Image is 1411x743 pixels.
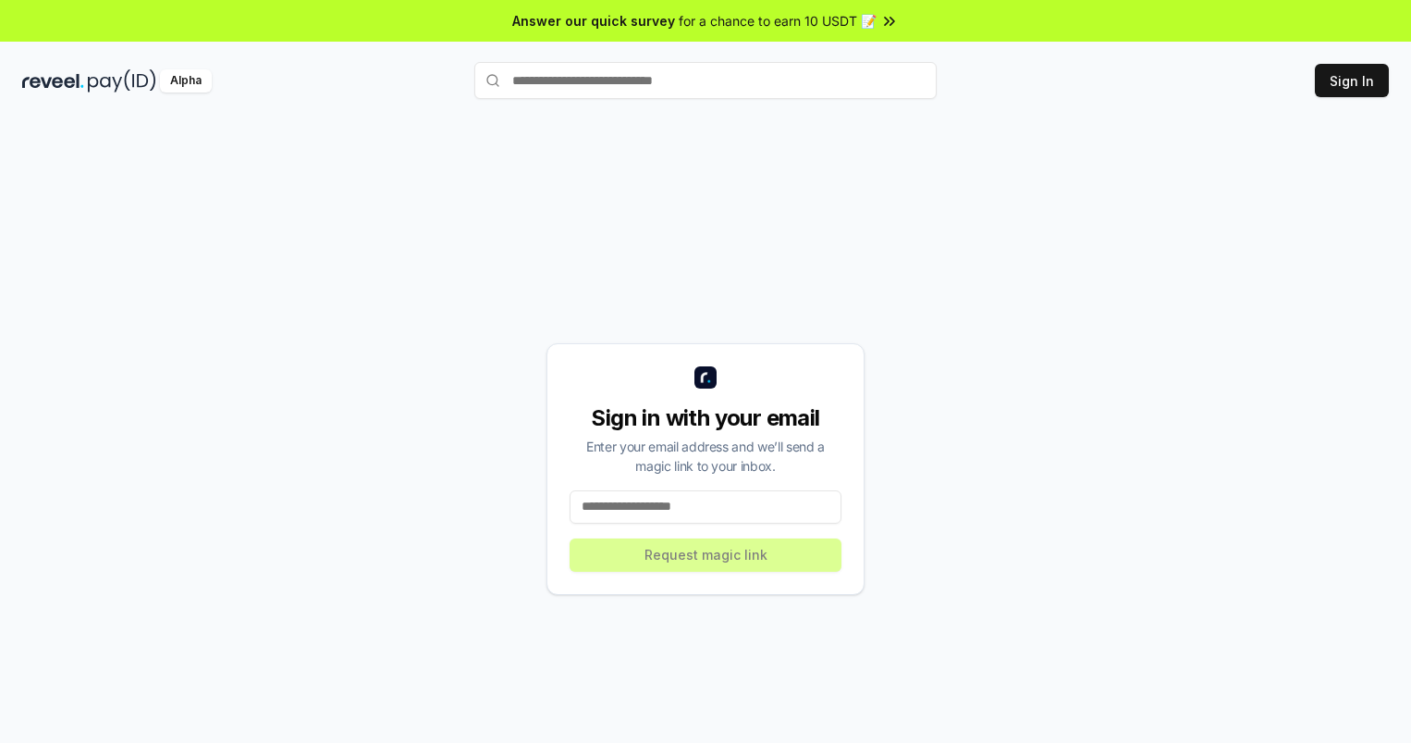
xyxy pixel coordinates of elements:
div: Enter your email address and we’ll send a magic link to your inbox. [570,437,841,476]
div: Sign in with your email [570,403,841,433]
span: Answer our quick survey [512,11,675,31]
img: pay_id [88,69,156,93]
img: reveel_dark [22,69,84,93]
button: Sign In [1315,64,1389,97]
span: for a chance to earn 10 USDT 📝 [679,11,877,31]
img: logo_small [694,366,717,389]
div: Alpha [160,69,212,93]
